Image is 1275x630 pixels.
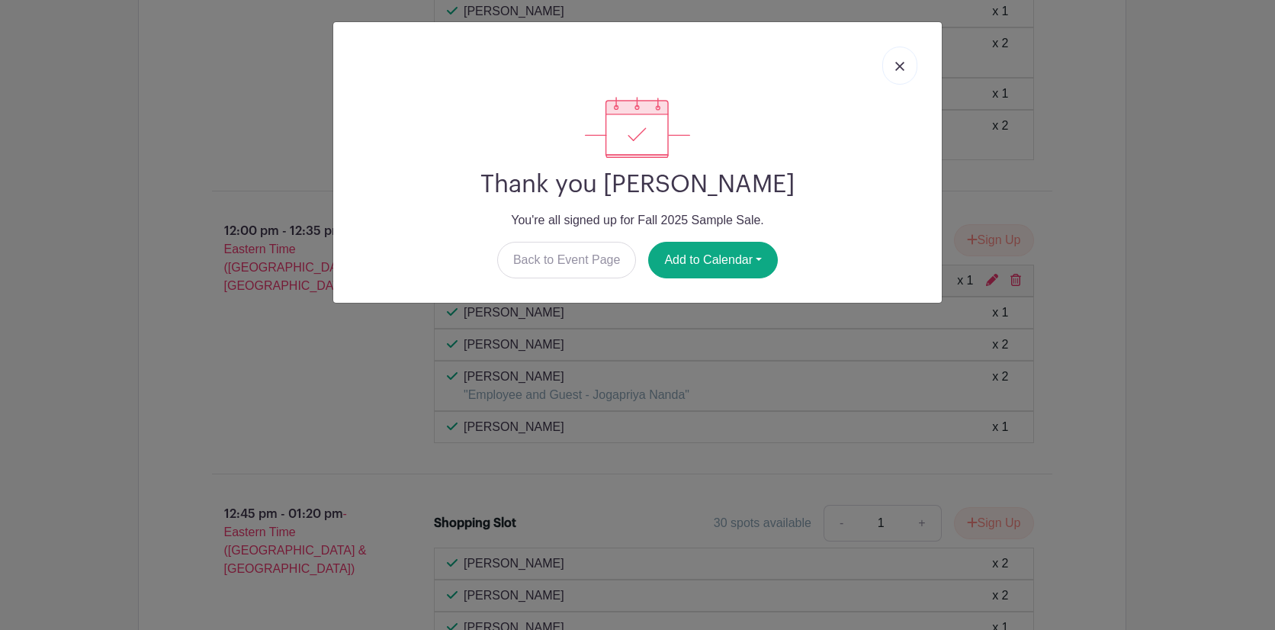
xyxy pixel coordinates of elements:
h2: Thank you [PERSON_NAME] [345,170,930,199]
img: signup_complete-c468d5dda3e2740ee63a24cb0ba0d3ce5d8a4ecd24259e683200fb1569d990c8.svg [585,97,690,158]
p: You're all signed up for Fall 2025 Sample Sale. [345,211,930,230]
a: Back to Event Page [497,242,637,278]
img: close_button-5f87c8562297e5c2d7936805f587ecaba9071eb48480494691a3f1689db116b3.svg [895,62,904,71]
button: Add to Calendar [648,242,778,278]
